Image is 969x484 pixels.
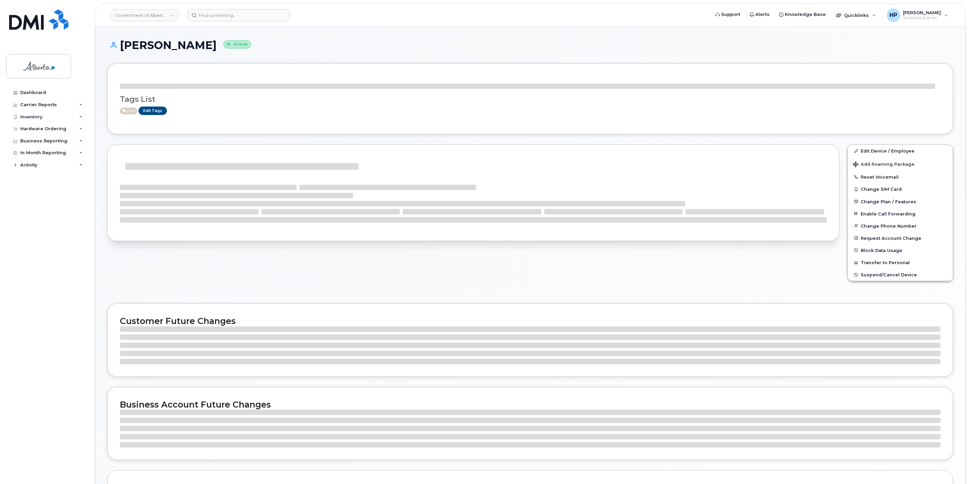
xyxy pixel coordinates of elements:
[120,316,941,326] h2: Customer Future Changes
[107,39,953,51] h1: [PERSON_NAME]
[848,244,953,256] button: Block Data Usage
[138,107,167,115] a: Edit Tags
[120,95,941,103] h3: Tags List
[848,145,953,157] a: Edit Device / Employee
[861,272,917,277] span: Suspend/Cancel Device
[848,232,953,244] button: Request Account Change
[848,183,953,195] button: Change SIM Card
[848,195,953,208] button: Change Plan / Features
[120,399,941,410] h2: Business Account Future Changes
[120,108,137,114] span: Active
[848,171,953,183] button: Reset Voicemail
[853,162,914,168] span: Add Roaming Package
[848,208,953,220] button: Enable Call Forwarding
[848,157,953,171] button: Add Roaming Package
[848,269,953,281] button: Suspend/Cancel Device
[223,41,251,48] small: Active
[861,211,916,216] span: Enable Call Forwarding
[861,199,916,204] span: Change Plan / Features
[848,220,953,232] button: Change Phone Number
[848,256,953,269] button: Transfer to Personal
